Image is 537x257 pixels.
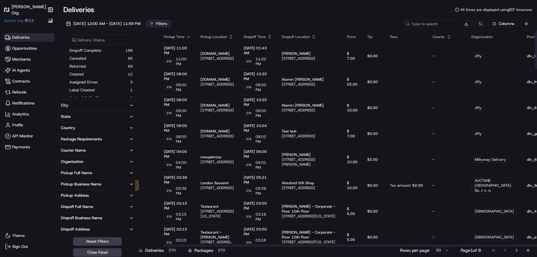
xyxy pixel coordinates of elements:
button: Columns [489,20,518,27]
div: Deliveries [139,247,178,253]
span: 03:15 PM [176,238,191,248]
span: $ 10.00 [347,181,357,190]
span: [STREET_ADDRESS] [282,134,315,139]
button: Reset Filters [73,237,122,246]
button: Switch Org⌘+J [4,18,34,23]
div: [DEMOGRAPHIC_DATA] [471,208,517,215]
span: - [433,209,434,214]
span: [PERSON_NAME] - Corporate - Floor 10th Floor [282,204,335,214]
button: Pickup Business Name [61,179,134,190]
span: $0.00 [367,105,378,110]
div: Jiffy [471,53,485,59]
span: 03:16 PM [256,238,272,248]
div: ETA [164,84,175,90]
span: All times are displayed using EDT timezone [460,7,532,12]
a: Merchants [4,55,54,64]
span: - [433,54,434,58]
button: State [61,111,134,122]
div: ETA [244,110,254,116]
span: [DOMAIN_NAME] [201,129,230,134]
span: [DATE] 12:00 AM - [DATE] 11:59 PM [73,21,141,26]
span: Profile [12,122,23,128]
span: [DATE] 08:00 PM [164,123,191,133]
button: Dropoff Address [61,224,134,235]
div: ETA [244,162,254,168]
span: Refunds [12,90,26,95]
span: Switch Org [4,18,23,23]
span: Analytics [12,111,29,117]
span: [DOMAIN_NAME] [201,77,230,82]
span: Testaurant - [PERSON_NAME] [201,230,229,240]
button: Dropoff Full Name [61,201,134,212]
div: ETA [164,58,175,65]
span: Theme [12,233,25,238]
span: - [433,131,434,136]
span: 03:38 PM [176,186,191,196]
div: Jiffy [471,104,485,111]
button: Sign Out [4,242,54,251]
div: ETA [164,136,175,142]
span: [STREET_ADDRESS][US_STATE] [201,240,234,249]
span: [DATE] 03:50 PM [244,201,272,211]
button: Country [61,122,134,133]
a: API Monitor [4,132,54,140]
span: [STREET_ADDRESS] [201,160,234,164]
span: [DATE] 03:15 PM [164,201,191,211]
div: ETA [244,84,254,90]
div: Organization [61,159,83,164]
div: ETA [164,240,175,246]
span: [PERSON_NAME] - Corporate - Floor 10th Floor [282,230,335,240]
div: Packages [188,247,227,253]
span: [DATE] 10:35 PM [244,72,272,81]
span: [DATE] 05:21 PM [244,175,272,185]
span: $ 10.00 [347,103,357,113]
span: [DATE] 11:00 PM [164,46,191,55]
a: Contracts [4,77,54,86]
span: Pickup Location [201,34,227,39]
span: AI Agents [12,68,30,73]
span: Dropoff Location [282,34,310,39]
label: Returned [69,64,86,69]
span: 03:16 PM [256,212,272,222]
button: Dropoff Business Name [61,213,134,224]
button: Label Created [69,87,95,93]
span: 04:00 PM [176,160,191,170]
span: Notifications [12,100,34,106]
div: State [61,114,71,119]
span: 86 [128,56,133,61]
div: Dropoff Full Name [61,204,93,209]
a: Refunds [4,88,54,97]
span: Columns [499,21,514,26]
div: ETA [244,58,254,65]
button: Courier Name [61,145,134,156]
span: 69 [128,64,133,69]
button: Canceled [69,56,86,61]
a: Deliveries [4,33,54,42]
span: $0.00 [367,79,378,84]
span: [STREET_ADDRESS][US_STATE] [201,209,234,219]
div: Pickup Business Name [61,181,101,187]
label: Dropoff Complete [69,48,101,53]
button: Assigned Driver [69,79,98,85]
div: AUCTANE [GEOGRAPHIC_DATA] Sp. z o. o. [471,177,517,194]
div: ETA [164,162,175,168]
div: 370 [166,248,178,253]
a: Profile [4,121,54,129]
span: Test test [282,129,296,134]
div: ETA [164,110,175,116]
div: Pickup Full Name [61,170,92,176]
div: ETA [244,188,254,194]
div: Milkyway Delivery [471,156,509,163]
span: [DATE] 08:00 PM [164,97,191,107]
span: 3 [130,80,133,85]
div: Organization [471,34,517,39]
span: [STREET_ADDRESS][PERSON_NAME] [282,157,315,167]
span: 198 [125,48,133,53]
div: Pickup Address [61,193,89,198]
label: Arrived At Facility [69,95,102,101]
span: 1 [130,88,133,93]
span: [DATE] 03:15 PM [164,227,191,237]
span: $0.00 [367,131,378,136]
span: Alamin [PERSON_NAME] [282,77,324,82]
span: Contracts [12,79,30,84]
